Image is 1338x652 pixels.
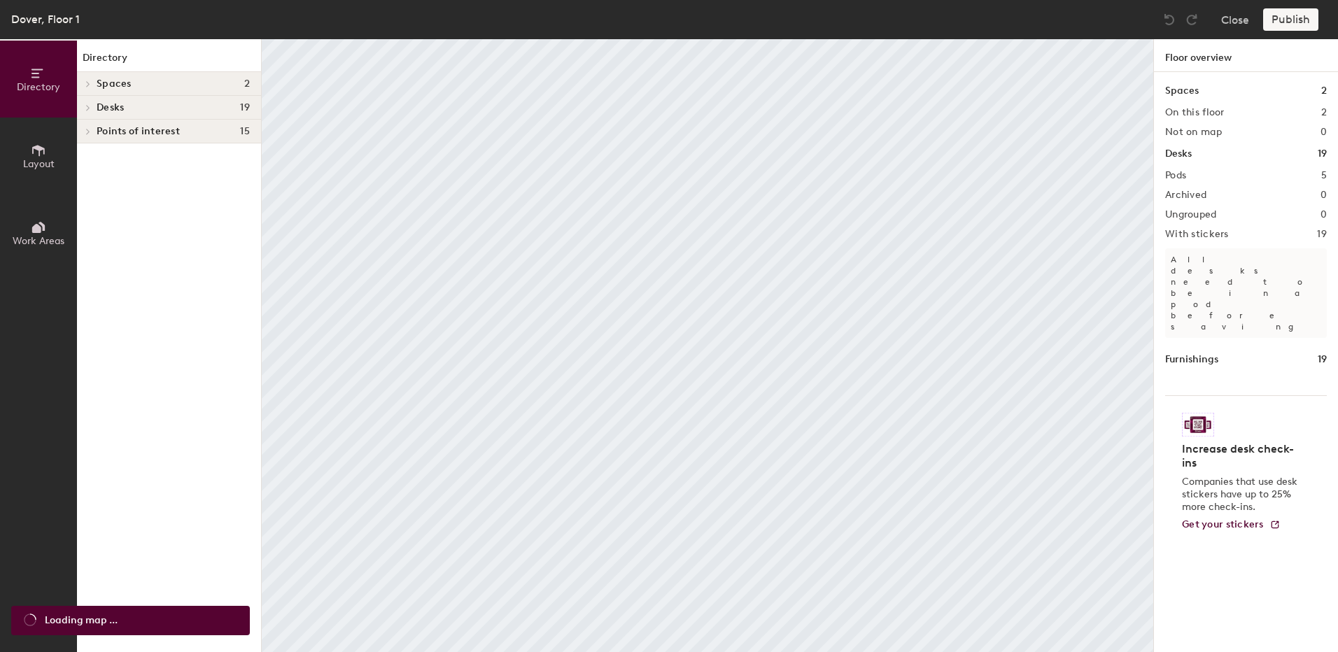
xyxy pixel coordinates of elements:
[1182,519,1281,531] a: Get your stickers
[1165,352,1218,367] h1: Furnishings
[1317,229,1327,240] h2: 19
[13,235,64,247] span: Work Areas
[1165,107,1225,118] h2: On this floor
[1182,442,1302,470] h4: Increase desk check-ins
[1165,146,1192,162] h1: Desks
[1318,352,1327,367] h1: 19
[1321,209,1327,220] h2: 0
[244,78,250,90] span: 2
[1162,13,1176,27] img: Undo
[1321,170,1327,181] h2: 5
[262,39,1153,652] canvas: Map
[1165,248,1327,338] p: All desks need to be in a pod before saving
[77,50,261,72] h1: Directory
[1321,83,1327,99] h1: 2
[1165,170,1186,181] h2: Pods
[1182,518,1264,530] span: Get your stickers
[1318,146,1327,162] h1: 19
[23,158,55,170] span: Layout
[1221,8,1249,31] button: Close
[1165,229,1229,240] h2: With stickers
[1321,190,1327,201] h2: 0
[1165,209,1217,220] h2: Ungrouped
[17,81,60,93] span: Directory
[1165,83,1199,99] h1: Spaces
[240,102,250,113] span: 19
[1165,190,1206,201] h2: Archived
[1165,127,1222,138] h2: Not on map
[11,10,80,28] div: Dover, Floor 1
[97,126,180,137] span: Points of interest
[1185,13,1199,27] img: Redo
[97,102,124,113] span: Desks
[240,126,250,137] span: 15
[1182,476,1302,513] p: Companies that use desk stickers have up to 25% more check-ins.
[97,78,132,90] span: Spaces
[1154,39,1338,72] h1: Floor overview
[1182,413,1214,437] img: Sticker logo
[45,613,118,628] span: Loading map ...
[1321,127,1327,138] h2: 0
[1321,107,1327,118] h2: 2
